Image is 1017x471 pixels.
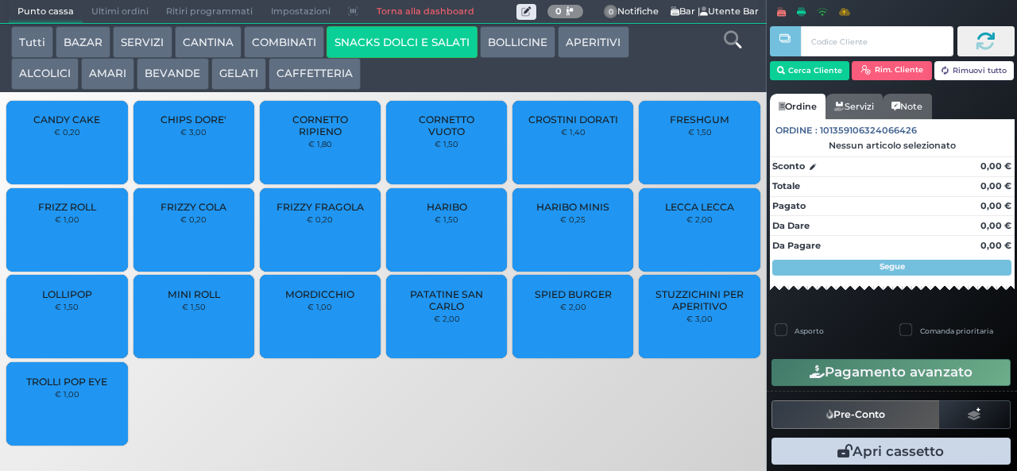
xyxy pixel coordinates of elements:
[528,114,618,125] span: CROSTINI DORATI
[54,127,80,137] small: € 0,20
[33,114,100,125] span: CANDY CAKE
[770,61,850,80] button: Cerca Cliente
[55,214,79,224] small: € 1,00
[83,1,157,23] span: Ultimi ordini
[400,288,494,312] span: PATATINE SAN CARLO
[244,26,324,58] button: COMBINATI
[795,326,824,336] label: Asporto
[920,326,993,336] label: Comanda prioritaria
[775,124,818,137] span: Ordine :
[688,127,712,137] small: € 1,50
[652,288,747,312] span: STUZZICHINI PER APERITIVO
[81,58,134,90] button: AMARI
[670,114,729,125] span: FRESHGUM
[980,220,1011,231] strong: 0,00 €
[160,114,226,125] span: CHIPS DORE'
[480,26,555,58] button: BOLLICINE
[686,214,713,224] small: € 2,00
[771,438,1011,465] button: Apri cassetto
[770,140,1015,151] div: Nessun articolo selezionato
[400,114,494,137] span: CORNETTO VUOTO
[56,26,110,58] button: BAZAR
[686,314,713,323] small: € 3,00
[558,26,628,58] button: APERITIVI
[826,94,883,119] a: Servizi
[285,288,354,300] span: MORDICCHIO
[801,26,953,56] input: Codice Cliente
[160,201,226,213] span: FRIZZY COLA
[561,127,586,137] small: € 1,40
[157,1,261,23] span: Ritiri programmati
[269,58,361,90] button: CAFFETTERIA
[26,376,107,388] span: TROLLI POP EYE
[560,214,586,224] small: € 0,25
[276,201,364,213] span: FRIZZY FRAGOLA
[11,58,79,90] button: ALCOLICI
[367,1,482,23] a: Torna alla dashboard
[175,26,242,58] button: CANTINA
[772,200,806,211] strong: Pagato
[434,314,460,323] small: € 2,00
[427,201,467,213] span: HARIBO
[42,288,92,300] span: LOLLIPOP
[604,5,618,19] span: 0
[38,201,96,213] span: FRIZZ ROLL
[980,160,1011,172] strong: 0,00 €
[980,180,1011,191] strong: 0,00 €
[771,400,940,429] button: Pre-Conto
[772,240,821,251] strong: Da Pagare
[180,214,207,224] small: € 0,20
[852,61,932,80] button: Rim. Cliente
[262,1,339,23] span: Impostazioni
[535,288,612,300] span: SPIED BURGER
[980,240,1011,251] strong: 0,00 €
[55,302,79,311] small: € 1,50
[555,6,562,17] b: 0
[11,26,53,58] button: Tutti
[180,127,207,137] small: € 3,00
[883,94,931,119] a: Note
[772,180,800,191] strong: Totale
[168,288,220,300] span: MINI ROLL
[273,114,368,137] span: CORNETTO RIPIENO
[182,302,206,311] small: € 1,50
[772,160,805,173] strong: Sconto
[307,302,332,311] small: € 1,00
[772,220,810,231] strong: Da Dare
[536,201,609,213] span: HARIBO MINIS
[665,201,734,213] span: LECCA LECCA
[211,58,266,90] button: GELATI
[55,389,79,399] small: € 1,00
[560,302,586,311] small: € 2,00
[980,200,1011,211] strong: 0,00 €
[9,1,83,23] span: Punto cassa
[880,261,905,272] strong: Segue
[435,139,458,149] small: € 1,50
[770,94,826,119] a: Ordine
[137,58,208,90] button: BEVANDE
[820,124,917,137] span: 101359106324066426
[771,359,1011,386] button: Pagamento avanzato
[307,214,333,224] small: € 0,20
[435,214,458,224] small: € 1,50
[934,61,1015,80] button: Rimuovi tutto
[327,26,478,58] button: SNACKS DOLCI E SALATI
[308,139,332,149] small: € 1,80
[113,26,172,58] button: SERVIZI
